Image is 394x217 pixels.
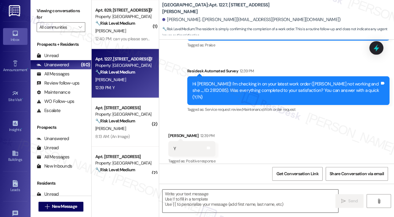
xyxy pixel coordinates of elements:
strong: 🔧 Risk Level: Medium [95,118,135,123]
input: All communities [39,22,75,32]
span: [PERSON_NAME] [95,77,126,82]
button: Share Conversation via email [326,167,388,181]
span: Share Conversation via email [330,171,384,177]
div: Y [173,146,176,152]
div: (60) [79,60,91,70]
button: Get Conversation Link [272,167,322,181]
strong: 🔧 Risk Level: Medium [95,20,135,26]
div: Residents [31,180,91,186]
span: New Message [52,203,77,210]
div: Unread [37,52,59,59]
div: Property: [GEOGRAPHIC_DATA] [95,160,152,166]
div: 12:39 PM: Y [95,85,115,90]
span: [PERSON_NAME] [95,28,126,33]
button: New Message [38,202,84,212]
div: Unanswered [37,62,69,68]
label: Viewing conversations for [37,6,85,22]
div: Hi [PERSON_NAME]! I'm checking in on your latest work order ([PERSON_NAME] not working and she ..... [192,81,380,100]
div: All Messages [37,71,69,77]
div: Unanswered [37,136,69,142]
div: Maintenance [37,89,70,96]
strong: 🔧 Risk Level: Medium [162,27,195,31]
span: Praise [205,42,215,48]
div: Prospects + Residents [31,41,91,48]
div: 8:13 AM: (An Image) [95,133,130,139]
span: • [27,67,28,71]
div: Residesk Automated Survey [187,68,389,76]
div: Property: [GEOGRAPHIC_DATA] [95,111,152,117]
span: : The resident is simply confirming the completion of a work order. This is a routine follow-up a... [162,26,394,39]
div: Prospects [31,124,91,131]
div: Property: [GEOGRAPHIC_DATA] [95,13,152,20]
i:  [45,204,49,209]
span: Get Conversation Link [276,171,318,177]
i:  [376,199,381,204]
div: Unread [37,191,59,197]
span: [PERSON_NAME] [95,125,126,131]
div: Apt. [STREET_ADDRESS] [95,104,152,111]
i:  [341,199,346,204]
div: Unread [37,145,59,151]
div: [PERSON_NAME] [168,132,215,141]
span: • [21,127,22,131]
div: [PERSON_NAME]. ([PERSON_NAME][EMAIL_ADDRESS][PERSON_NAME][DOMAIN_NAME]) [162,16,341,23]
a: Buildings [3,148,27,165]
span: Positive response [186,158,215,164]
a: Insights • [3,118,27,135]
div: Apt. 829, [STREET_ADDRESS][PERSON_NAME] [95,7,152,13]
div: Tagged as: [168,157,215,165]
div: Apt. [STREET_ADDRESS] [95,153,152,160]
div: Escalate [37,107,60,114]
button: Send [335,194,363,208]
div: Apt. 1227, [STREET_ADDRESS][PERSON_NAME] [95,56,152,62]
div: WO Follow-ups [37,98,74,105]
i:  [78,25,82,30]
a: Inbox [3,28,27,45]
div: 12:40 PM: can you please send me some names for people that will clean the apartment? [95,36,254,41]
strong: 🔧 Risk Level: Medium [95,167,135,172]
a: Leads [3,178,27,195]
div: New Inbounds [37,163,72,169]
span: Work order request [263,107,295,112]
div: 12:39 PM [238,68,254,74]
img: ResiDesk Logo [9,5,21,16]
div: Tagged as: [187,41,389,49]
div: All Messages [37,154,69,160]
div: Property: [GEOGRAPHIC_DATA] [95,62,152,68]
b: [GEOGRAPHIC_DATA]: Apt. 1227, [STREET_ADDRESS][PERSON_NAME] [162,2,284,15]
span: Service request review , [205,107,242,112]
span: Send [348,198,358,204]
span: Maintenance , [242,107,263,112]
div: 12:39 PM [199,132,215,139]
span: • [22,97,23,101]
div: Tagged as: [187,105,389,114]
div: Review follow-ups [37,80,79,86]
strong: 🔧 Risk Level: Medium [95,69,135,74]
a: Site Visit • [3,88,27,105]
